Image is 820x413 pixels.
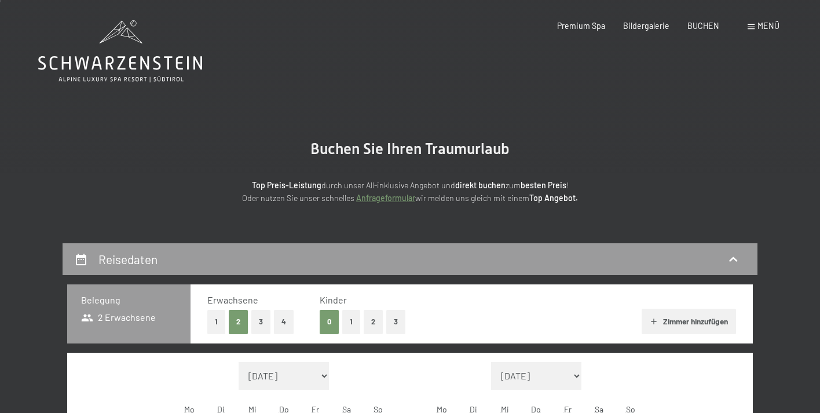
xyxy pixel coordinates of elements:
strong: direkt buchen [455,180,506,190]
a: Anfrageformular [356,193,415,203]
h3: Belegung [81,294,177,306]
strong: Top Preis-Leistung [252,180,321,190]
button: 2 [229,310,248,334]
p: durch unser All-inklusive Angebot und zum ! Oder nutzen Sie unser schnelles wir melden uns gleich... [155,179,665,205]
a: Bildergalerie [623,21,669,31]
h2: Reisedaten [98,252,158,266]
button: 0 [320,310,339,334]
span: Menü [757,21,779,31]
button: 4 [274,310,294,334]
button: 3 [386,310,405,334]
button: 1 [342,310,360,334]
span: Erwachsene [207,294,258,305]
button: 2 [364,310,383,334]
span: Buchen Sie Ihren Traumurlaub [310,140,510,158]
span: Kinder [320,294,347,305]
button: 3 [251,310,270,334]
strong: besten Preis [521,180,566,190]
a: BUCHEN [687,21,719,31]
a: Premium Spa [557,21,605,31]
span: 2 Erwachsene [81,311,156,324]
button: 1 [207,310,225,334]
button: Zimmer hinzufügen [642,309,736,334]
strong: Top Angebot. [529,193,578,203]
